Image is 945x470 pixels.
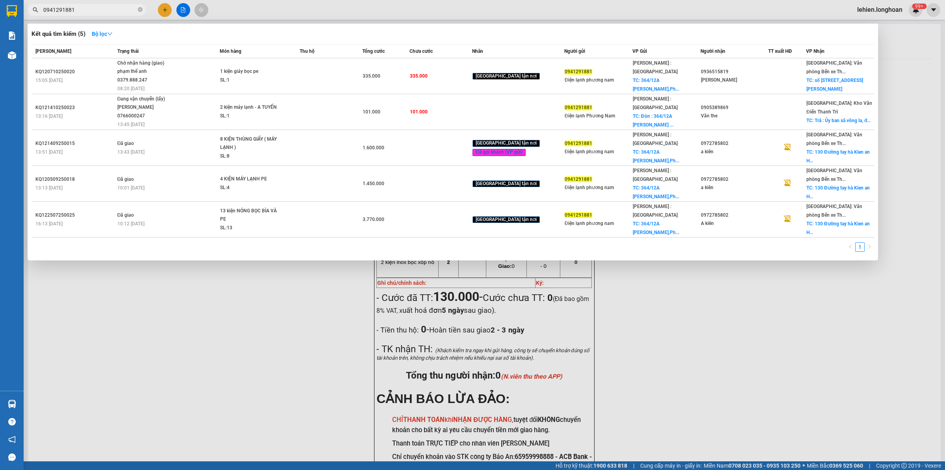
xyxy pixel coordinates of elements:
[8,436,16,443] span: notification
[700,48,725,54] span: Người nhận
[806,221,870,235] span: TC: 130 Đường tay hà Kien an H...
[220,76,279,85] div: SL: 1
[565,184,632,192] div: Điện lạnh phương nam
[565,176,592,182] span: 0941291881
[633,221,679,235] span: TC: 364/12A [PERSON_NAME],Ph...
[117,176,134,182] span: Đã giao
[409,48,433,54] span: Chưa cước
[633,149,679,163] span: TC: 364/12A [PERSON_NAME],Ph...
[117,212,134,218] span: Đã giao
[701,139,768,148] div: 0972785802
[33,7,38,13] span: search
[220,67,279,76] div: 1 kiện giáy bọc pe
[806,132,862,146] span: [GEOGRAPHIC_DATA]: Văn phòng Bến xe Th...
[31,30,85,38] h3: Kết quả tìm kiếm ( 5 )
[220,112,279,121] div: SL: 1
[472,140,540,147] span: [GEOGRAPHIC_DATA] tận nơi
[220,207,279,224] div: 13 kiện NÓNG BỌC BÌA VÀ PE
[363,217,384,222] span: 3.770.000
[701,76,768,84] div: [PERSON_NAME]
[35,68,115,76] div: KQ120710250020
[300,48,315,54] span: Thu hộ
[220,103,279,112] div: 2 kiện máy lạnh - A TUYẾN
[117,149,145,155] span: 13:43 [DATE]
[633,168,678,182] span: [PERSON_NAME] : [GEOGRAPHIC_DATA]
[633,113,673,128] span: TC: Đón : 364/12A [PERSON_NAME] ...
[632,48,647,54] span: VP Gửi
[410,73,428,79] span: 335.000
[363,109,380,115] span: 101.000
[220,224,279,232] div: SL: 13
[472,180,540,188] span: [GEOGRAPHIC_DATA] tận nơi
[701,68,768,76] div: 0936515819
[565,148,632,156] div: Điện lạnh phương nam
[701,219,768,228] div: A kiên
[92,31,113,37] strong: Bộ lọc
[701,175,768,184] div: 0972785802
[138,7,143,12] span: close-circle
[565,141,592,146] span: 0941291881
[633,185,679,199] span: TC: 364/12A [PERSON_NAME],Ph...
[117,141,134,146] span: Đã giao
[8,51,16,59] img: warehouse-icon
[867,244,872,249] span: right
[117,122,145,127] span: 13:45 [DATE]
[806,60,862,74] span: [GEOGRAPHIC_DATA]: Văn phòng Bến xe Th...
[806,204,862,218] span: [GEOGRAPHIC_DATA]: Văn phòng Bến xe Th...
[35,78,63,83] span: 15:05 [DATE]
[472,73,540,80] span: [GEOGRAPHIC_DATA] tận nơi
[846,242,855,252] button: left
[138,6,143,14] span: close-circle
[35,104,115,112] div: KQ121410250023
[856,243,864,251] a: 1
[806,185,870,199] span: TC: 130 Đường tay hà Kien an H...
[633,96,678,110] span: [PERSON_NAME] : [GEOGRAPHIC_DATA]
[855,242,865,252] li: 1
[633,204,678,218] span: [PERSON_NAME] : [GEOGRAPHIC_DATA]
[701,104,768,112] div: 0905389869
[7,5,17,17] img: logo-vxr
[117,185,145,191] span: 10:01 [DATE]
[35,211,115,219] div: KQ122507250025
[362,48,385,54] span: Tổng cước
[564,48,585,54] span: Người gửi
[117,59,176,68] div: Chờ nhận hàng (giao)
[565,212,592,218] span: 0941291881
[107,31,113,37] span: down
[35,139,115,148] div: KQ121409250015
[701,211,768,219] div: 0972785802
[701,148,768,156] div: a kiên
[865,242,874,252] button: right
[410,109,428,115] span: 101.000
[43,6,136,14] input: Tìm tên, số ĐT hoặc mã đơn
[117,103,176,120] div: [PERSON_NAME] 0766000247
[117,48,139,54] span: Trạng thái
[35,48,71,54] span: [PERSON_NAME]
[472,48,483,54] span: Nhãn
[8,32,16,40] img: solution-icon
[35,221,63,227] span: 16:13 [DATE]
[220,152,279,161] div: SL: 8
[806,78,863,92] span: TC: số [STREET_ADDRESS][PERSON_NAME]
[633,78,679,92] span: TC: 364/12A [PERSON_NAME],Ph...
[117,95,176,104] div: Đang vận chuyển (lấy)
[220,48,241,54] span: Món hàng
[806,48,825,54] span: VP Nhận
[633,132,678,146] span: [PERSON_NAME] : [GEOGRAPHIC_DATA]
[848,244,853,249] span: left
[363,145,384,150] span: 1.600.000
[220,184,279,192] div: SL: 4
[117,67,176,84] div: phạm thế anh 0379.888.247
[565,105,592,110] span: 0941291881
[35,185,63,191] span: 13:13 [DATE]
[8,453,16,461] span: message
[472,149,526,156] span: Đã gọi khách (VP gửi)
[35,113,63,119] span: 13:16 [DATE]
[565,69,592,74] span: 0941291881
[565,112,632,120] div: Điện lạnh Phương Nam
[363,181,384,186] span: 1.450.000
[701,112,768,120] div: Văn the
[8,418,16,425] span: question-circle
[768,48,792,54] span: TT xuất HĐ
[220,135,279,152] div: 8 KIỆN THÙNG GIẤY ( MÁY LẠNH )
